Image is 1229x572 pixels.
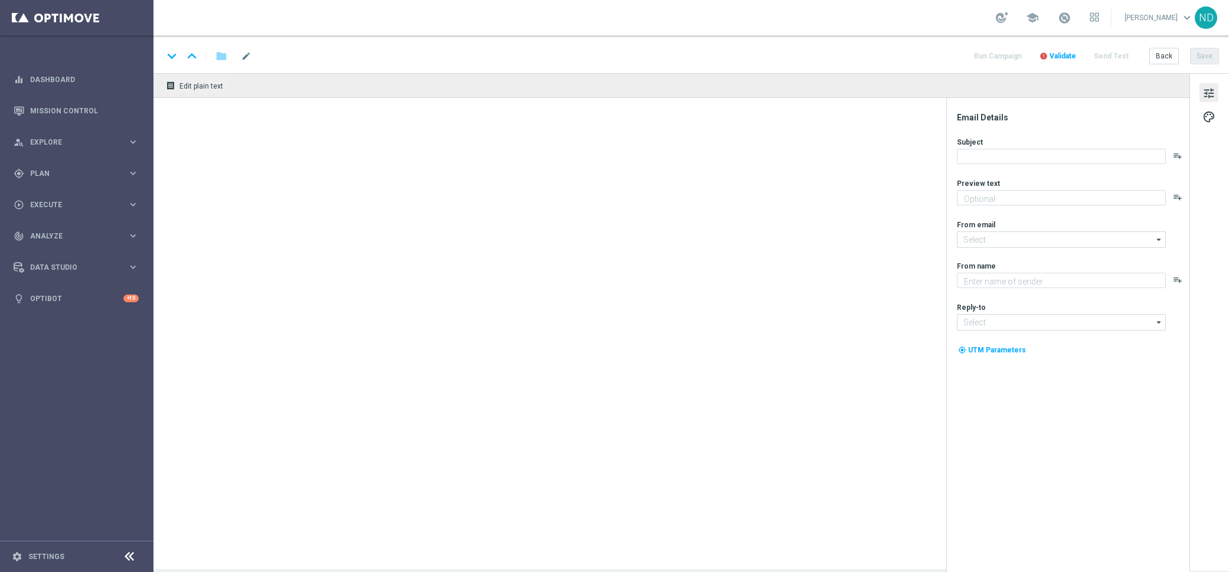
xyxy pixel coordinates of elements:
i: arrow_drop_down [1153,315,1165,330]
i: folder [215,49,227,63]
span: tune [1202,86,1215,101]
span: school [1026,11,1039,24]
button: Save [1190,48,1219,64]
div: Email Details [957,112,1188,123]
label: Subject [957,138,983,147]
label: Preview text [957,179,1000,188]
div: Optibot [14,283,139,314]
i: keyboard_arrow_up [183,47,201,65]
i: arrow_drop_down [1153,232,1165,247]
div: Dashboard [14,64,139,95]
div: Analyze [14,231,128,241]
button: palette [1199,107,1218,126]
i: gps_fixed [14,168,24,179]
a: Dashboard [30,64,139,95]
button: equalizer Dashboard [13,75,139,84]
button: Mission Control [13,106,139,116]
button: error Validate [1038,48,1078,64]
div: ND [1195,6,1217,29]
i: keyboard_arrow_right [128,199,139,210]
a: Mission Control [30,95,139,126]
i: keyboard_arrow_right [128,168,139,179]
span: Data Studio [30,264,128,271]
i: keyboard_arrow_right [128,262,139,273]
i: keyboard_arrow_down [163,47,181,65]
i: my_location [958,346,966,354]
button: track_changes Analyze keyboard_arrow_right [13,231,139,241]
a: Optibot [30,283,123,314]
i: error [1040,52,1048,60]
span: Validate [1050,52,1076,60]
label: Reply-to [957,303,986,312]
button: playlist_add [1173,151,1182,161]
span: keyboard_arrow_down [1181,11,1194,24]
div: Mission Control [14,95,139,126]
i: equalizer [14,74,24,85]
span: Plan [30,170,128,177]
span: UTM Parameters [968,346,1026,354]
span: palette [1202,109,1215,125]
input: Select [957,314,1166,331]
div: Plan [14,168,128,179]
i: keyboard_arrow_right [128,136,139,148]
span: Explore [30,139,128,146]
button: tune [1199,83,1218,102]
button: receipt Edit plain text [163,78,228,93]
span: mode_edit [241,51,251,61]
button: Back [1149,48,1179,64]
button: folder [214,47,228,66]
button: Data Studio keyboard_arrow_right [13,263,139,272]
button: person_search Explore keyboard_arrow_right [13,138,139,147]
span: Execute [30,201,128,208]
i: settings [12,551,22,562]
button: playlist_add [1173,275,1182,285]
div: +10 [123,295,139,302]
i: lightbulb [14,293,24,304]
label: From name [957,262,996,271]
i: receipt [166,81,175,90]
i: play_circle_outline [14,200,24,210]
button: gps_fixed Plan keyboard_arrow_right [13,169,139,178]
div: Execute [14,200,128,210]
i: track_changes [14,231,24,241]
input: Select [957,231,1166,248]
a: [PERSON_NAME]keyboard_arrow_down [1123,9,1195,27]
span: Analyze [30,233,128,240]
button: my_location UTM Parameters [957,344,1027,357]
label: From email [957,220,995,230]
button: lightbulb Optibot +10 [13,294,139,303]
button: playlist_add [1173,192,1182,202]
span: Edit plain text [179,82,223,90]
i: keyboard_arrow_right [128,230,139,241]
a: Settings [28,553,64,560]
div: Explore [14,137,128,148]
i: person_search [14,137,24,148]
button: play_circle_outline Execute keyboard_arrow_right [13,200,139,210]
div: Data Studio [14,262,128,273]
